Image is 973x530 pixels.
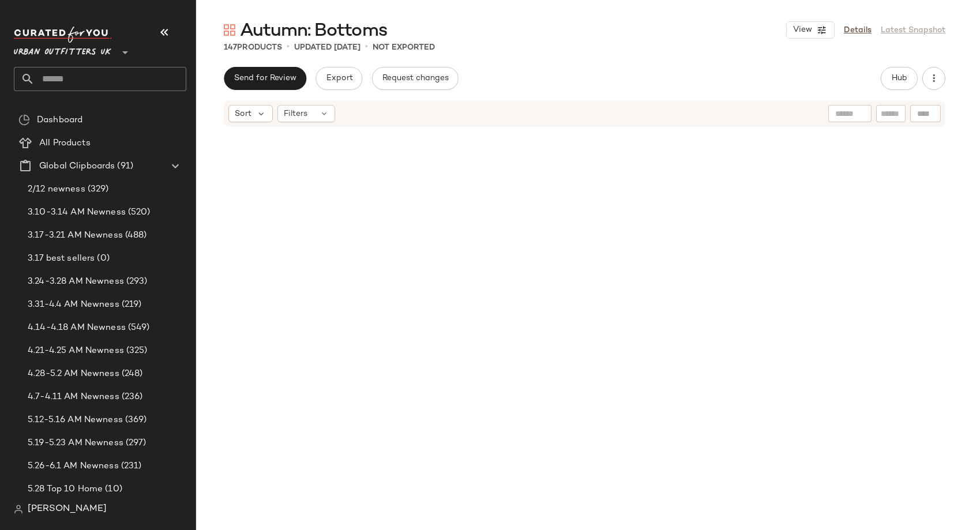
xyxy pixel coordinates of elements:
span: Filters [284,108,307,120]
span: [PERSON_NAME] [28,502,107,516]
button: Export [315,67,362,90]
img: cfy_white_logo.C9jOOHJF.svg [14,27,112,43]
span: (549) [126,321,150,334]
span: 5.28 Top 10 Home [28,483,103,496]
span: (0) [95,252,109,265]
span: 4.7-4.11 AM Newness [28,390,119,404]
span: (329) [85,183,109,196]
span: Export [325,74,352,83]
p: Not Exported [373,42,435,54]
span: (10) [103,483,122,496]
img: svg%3e [14,505,23,514]
span: • [365,40,368,54]
span: Global Clipboards [39,160,115,173]
span: (325) [124,344,148,358]
span: 5.19-5.23 AM Newness [28,437,123,450]
span: (488) [123,229,147,242]
button: View [786,21,835,39]
span: 4.14-4.18 AM Newness [28,321,126,334]
span: 3.17-3.21 AM Newness [28,229,123,242]
span: (293) [124,275,148,288]
button: Request changes [372,67,459,90]
img: svg%3e [224,24,235,36]
span: 5.26-6.1 AM Newness [28,460,119,473]
span: (369) [123,414,147,427]
span: Request changes [382,74,449,83]
a: Details [844,24,871,36]
span: (248) [119,367,143,381]
span: 3.31-4.4 AM Newness [28,298,119,311]
span: 2/12 newness [28,183,85,196]
div: Products [224,42,282,54]
span: 3.17 best sellers [28,252,95,265]
span: Hub [891,74,907,83]
span: Dashboard [37,114,82,127]
img: svg%3e [18,114,30,126]
span: 3.10-3.14 AM Newness [28,206,126,219]
span: (297) [123,437,146,450]
span: View [792,25,812,35]
span: Sort [235,108,251,120]
span: Urban Outfitters UK [14,39,111,60]
p: updated [DATE] [294,42,360,54]
span: 147 [224,43,237,52]
span: 4.21-4.25 AM Newness [28,344,124,358]
span: (236) [119,390,143,404]
button: Hub [881,67,918,90]
span: (231) [119,460,142,473]
span: 4.28-5.2 AM Newness [28,367,119,381]
span: (219) [119,298,142,311]
span: Send for Review [234,74,296,83]
span: Autumn: Bottoms [240,20,387,43]
span: All Products [39,137,91,150]
span: (520) [126,206,151,219]
span: 5.12-5.16 AM Newness [28,414,123,427]
span: 3.24-3.28 AM Newness [28,275,124,288]
span: • [287,40,290,54]
button: Send for Review [224,67,306,90]
span: (91) [115,160,133,173]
